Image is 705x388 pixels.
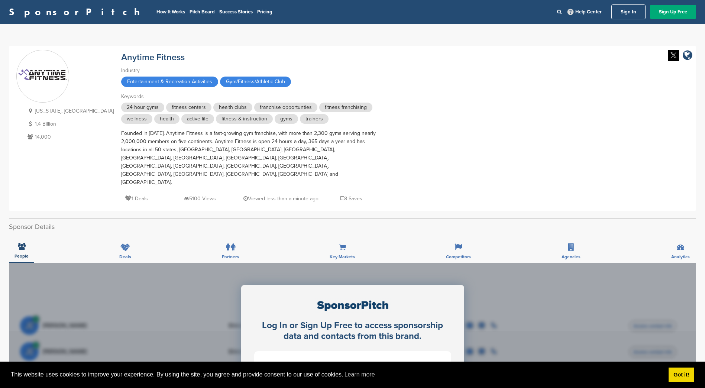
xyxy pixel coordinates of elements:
[26,132,114,142] p: 14,000
[330,255,355,259] span: Key Markets
[668,50,679,61] img: Twitter white
[125,194,148,203] p: 1 Deals
[154,114,180,124] span: health
[611,4,646,19] a: Sign In
[121,67,381,75] div: Industry
[190,9,215,15] a: Pitch Board
[222,255,239,259] span: Partners
[216,114,273,124] span: fitness & instruction
[343,369,376,380] a: learn more about cookies
[340,194,362,203] p: 8 Saves
[121,103,164,112] span: 24 hour gyms
[220,77,291,87] span: Gym/Fitness/Athletic Club
[121,129,381,187] div: Founded in [DATE], Anytime Fitness is a fast-growing gym franchise, with more than 2,300 gyms ser...
[219,9,253,15] a: Success Stories
[319,103,372,112] span: fitness franchising
[121,52,185,63] a: Anytime Fitness
[213,103,252,112] span: health clubs
[121,114,152,124] span: wellness
[17,53,69,100] img: Sponsorpitch & Anytime Fitness
[275,114,298,124] span: gyms
[9,222,696,232] h2: Sponsor Details
[156,9,185,15] a: How It Works
[9,7,145,17] a: SponsorPitch
[181,114,214,124] span: active life
[562,255,581,259] span: Agencies
[254,320,451,342] div: Log In or Sign Up Free to access sponsorship data and contacts from this brand.
[243,194,318,203] p: Viewed less than a minute ago
[254,103,317,112] span: franchise opportunties
[14,254,29,258] span: People
[566,7,603,16] a: Help Center
[683,50,692,62] a: company link
[300,114,329,124] span: trainers
[26,106,114,116] p: [US_STATE], [GEOGRAPHIC_DATA]
[119,255,131,259] span: Deals
[121,93,381,101] div: Keywords
[257,9,272,15] a: Pricing
[11,369,663,380] span: This website uses cookies to improve your experience. By using the site, you agree and provide co...
[446,255,471,259] span: Competitors
[26,119,114,129] p: 1.4 Billion
[121,77,218,87] span: Entertainment & Recreation Activities
[166,103,211,112] span: fitness centers
[650,5,696,19] a: Sign Up Free
[671,255,690,259] span: Analytics
[184,194,216,203] p: 5100 Views
[669,368,694,382] a: dismiss cookie message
